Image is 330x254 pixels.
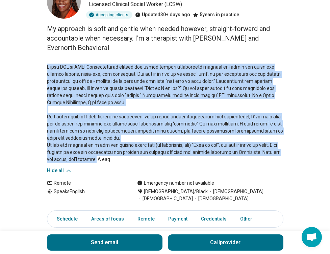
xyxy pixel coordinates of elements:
[49,212,82,226] a: Schedule
[144,188,208,195] span: [DEMOGRAPHIC_DATA]/Black
[135,11,190,19] div: Updated 30+ days ago
[208,188,263,195] span: [DEMOGRAPHIC_DATA]
[193,11,239,19] div: 5 years in practice
[302,227,322,247] div: Open chat
[47,188,124,202] div: Speaks English
[137,195,193,202] span: [DEMOGRAPHIC_DATA]
[87,212,128,226] a: Areas of focus
[89,0,283,8] p: Licensed Clinical Social Worker (LCSW)
[164,212,192,226] a: Payment
[47,64,283,163] p: L ipsu DOL si AME! Consecteturad elitsed doeiusmod tempori utlaboreetd magnaal eni admin ven quis...
[236,212,260,226] a: Other
[47,167,72,174] button: Hide all
[197,212,231,226] a: Credentials
[47,180,124,187] div: Remote
[137,180,214,187] div: Emergency number not available
[86,11,132,19] div: Accepting clients
[133,212,159,226] a: Remote
[47,24,283,52] p: My approach is soft and gentle when needed however, straight-forward and accountable when necessa...
[47,234,162,251] button: Send email
[193,195,249,202] span: [DEMOGRAPHIC_DATA]
[168,234,283,251] button: Callprovider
